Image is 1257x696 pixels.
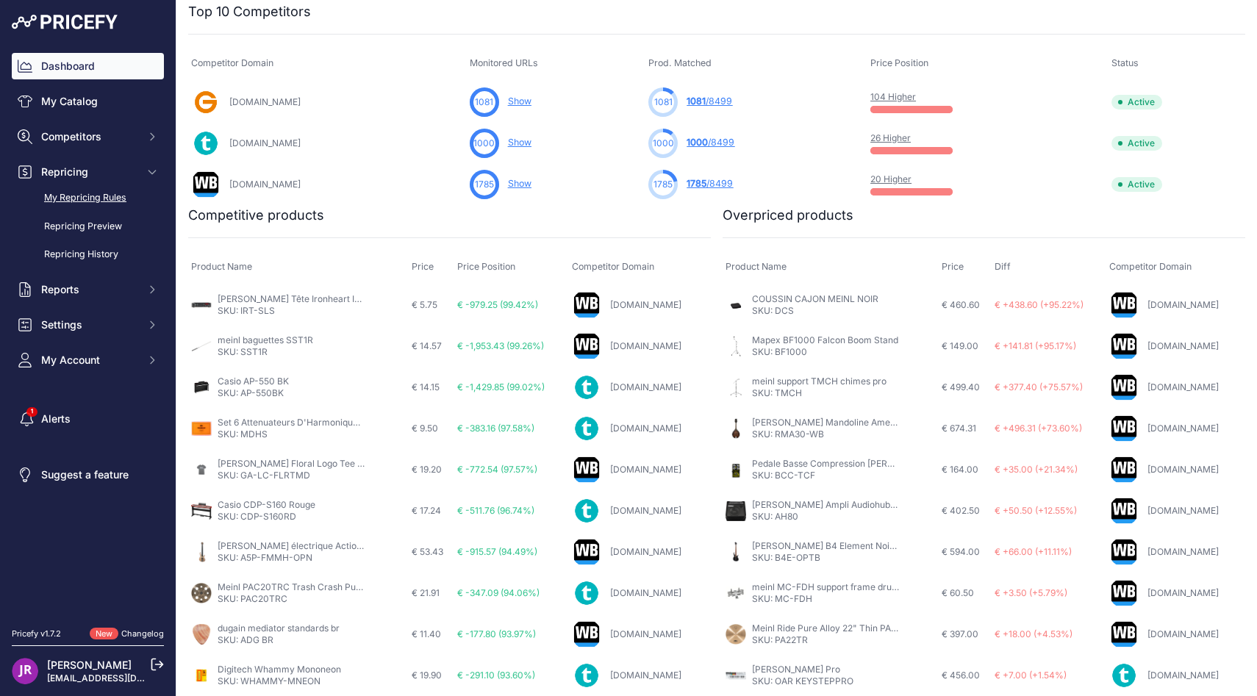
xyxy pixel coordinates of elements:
[752,417,973,428] a: [PERSON_NAME] Mandoline Americana Style RMA30
[188,205,324,226] h2: Competitive products
[475,178,494,191] span: 1785
[870,57,928,68] span: Price Position
[610,628,681,639] a: [DOMAIN_NAME]
[508,178,531,189] a: Show
[1147,628,1219,639] a: [DOMAIN_NAME]
[1111,136,1162,151] span: Active
[752,675,853,687] p: SKU: OAR KEYSTEPPRO
[12,628,61,640] div: Pricefy v1.7.2
[942,261,964,272] span: Price
[1111,95,1162,110] span: Active
[457,299,538,310] span: € -979.25 (99.42%)
[457,381,545,392] span: € -1,429.85 (99.02%)
[218,470,365,481] p: SKU: GA-LC-FLRTMD
[726,261,787,272] span: Product Name
[752,305,878,317] p: SKU: DCS
[191,57,273,68] span: Competitor Domain
[995,464,1078,475] span: € +35.00 (+21.34%)
[653,137,674,150] span: 1000
[572,261,654,272] span: Competitor Domain
[218,664,341,675] a: Digitech Whammy Mononeon
[12,406,164,432] a: Alerts
[457,261,515,272] span: Price Position
[995,546,1072,557] span: € +66.00 (+11.11%)
[457,464,537,475] span: € -772.54 (97.57%)
[752,634,899,646] p: SKU: PA22TR
[12,312,164,338] button: Settings
[687,137,734,148] a: 1000/8499
[995,587,1067,598] span: € +3.50 (+5.79%)
[610,587,681,598] a: [DOMAIN_NAME]
[12,276,164,303] button: Reports
[47,672,201,684] a: [EMAIL_ADDRESS][DOMAIN_NAME]
[752,593,899,605] p: SKU: MC-FDH
[412,628,441,639] span: € 11.40
[470,57,538,68] span: Monitored URLs
[218,581,440,592] a: Meinl PAC20TRC Trash Crash Pure Alloy Custom 20"
[47,659,132,671] a: [PERSON_NAME]
[687,178,706,189] span: 1785
[995,340,1076,351] span: € +141.81 (+95.17%)
[942,464,978,475] span: € 164.00
[995,670,1067,681] span: € +7.00 (+1.54%)
[191,261,252,272] span: Product Name
[752,293,878,304] a: COUSSIN CAJON MEINL NOIR
[218,376,289,387] a: Casio AP-550 BK
[229,96,301,107] a: [DOMAIN_NAME]
[218,499,315,510] a: Casio CDP-S160 Rouge
[473,137,495,150] span: 1000
[610,670,681,681] a: [DOMAIN_NAME]
[41,353,137,367] span: My Account
[12,185,164,211] a: My Repricing Rules
[412,670,442,681] span: € 19.90
[41,282,137,297] span: Reports
[218,623,340,634] a: dugain mediator standards br
[41,129,137,144] span: Competitors
[1147,423,1219,434] a: [DOMAIN_NAME]
[12,214,164,240] a: Repricing Preview
[942,381,980,392] span: € 499.40
[995,261,1011,272] span: Diff
[1147,340,1219,351] a: [DOMAIN_NAME]
[218,428,365,440] p: SKU: MDHS
[995,423,1082,434] span: € +496.31 (+73.60%)
[412,587,440,598] span: € 21.91
[412,546,443,557] span: € 53.43
[752,664,840,675] a: [PERSON_NAME] Pro
[1147,381,1219,392] a: [DOMAIN_NAME]
[12,88,164,115] a: My Catalog
[1147,670,1219,681] a: [DOMAIN_NAME]
[610,340,681,351] a: [DOMAIN_NAME]
[457,505,534,516] span: € -511.76 (96.74%)
[752,428,899,440] p: SKU: RMA30-WB
[457,423,534,434] span: € -383.16 (97.58%)
[218,552,365,564] p: SKU: A5P-FMMH-OPN
[218,417,387,428] a: Set 6 Attenuateurs D'Harmoniques Meinl
[942,299,980,310] span: € 460.60
[687,178,733,189] a: 1785/8499
[457,670,535,681] span: € -291.10 (93.60%)
[1147,587,1219,598] a: [DOMAIN_NAME]
[752,334,898,345] a: Mapex BF1000 Falcon Boom Stand
[218,334,313,345] a: meinl baguettes SST1R
[12,159,164,185] button: Repricing
[508,96,531,107] a: Show
[687,137,708,148] span: 1000
[12,123,164,150] button: Competitors
[687,96,732,107] a: 1081/8499
[12,462,164,488] a: Suggest a feature
[90,628,118,640] span: New
[942,340,978,351] span: € 149.00
[653,178,673,191] span: 1785
[229,179,301,190] a: [DOMAIN_NAME]
[1109,261,1192,272] span: Competitor Domain
[942,505,980,516] span: € 402.50
[610,299,681,310] a: [DOMAIN_NAME]
[218,634,340,646] p: SKU: ADG BR
[508,137,531,148] a: Show
[475,96,493,109] span: 1081
[870,91,916,102] a: 104 Higher
[1111,177,1162,192] span: Active
[218,675,341,687] p: SKU: WHAMMY-MNEON
[654,96,673,109] span: 1081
